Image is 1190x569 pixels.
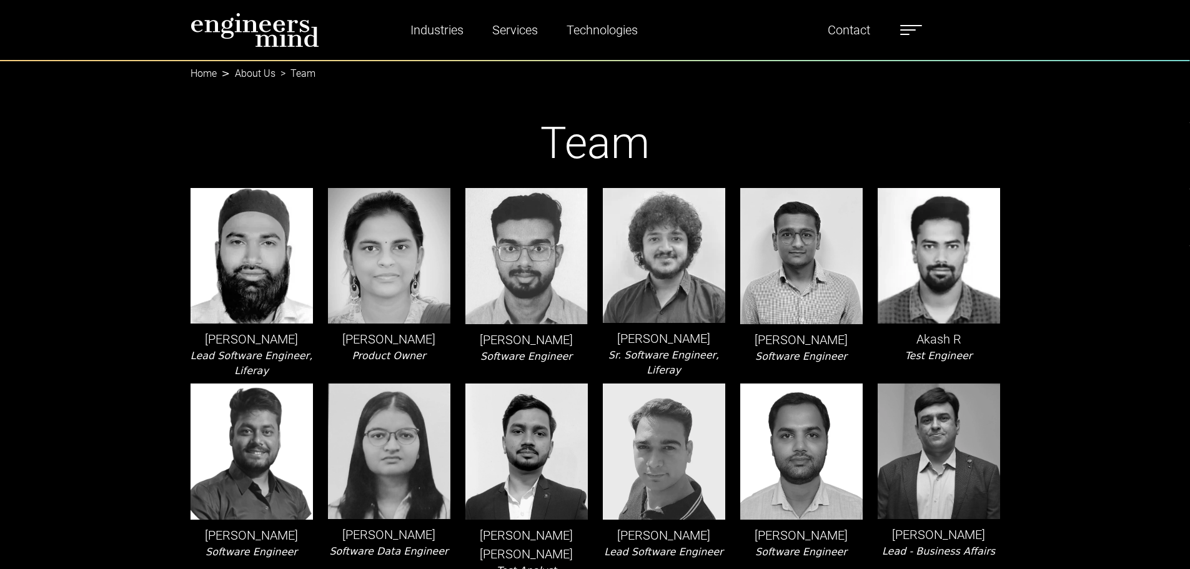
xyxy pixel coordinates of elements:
[604,546,723,558] i: Lead Software Engineer
[755,350,847,362] i: Software Engineer
[235,67,275,79] a: About Us
[191,67,217,79] a: Home
[740,526,863,545] p: [PERSON_NAME]
[328,525,450,544] p: [PERSON_NAME]
[603,188,725,323] img: leader-img
[191,350,312,377] i: Lead Software Engineer, Liferay
[191,117,1000,169] h1: Team
[878,188,1000,324] img: leader-img
[487,16,543,44] a: Services
[352,350,425,362] i: Product Owner
[465,526,588,563] p: [PERSON_NAME] [PERSON_NAME]
[878,383,1000,519] img: leader-img
[603,329,725,348] p: [PERSON_NAME]
[465,330,588,349] p: [PERSON_NAME]
[882,545,995,557] i: Lead - Business Affairs
[480,350,572,362] i: Software Engineer
[878,525,1000,544] p: [PERSON_NAME]
[191,330,313,349] p: [PERSON_NAME]
[328,188,450,324] img: leader-img
[465,383,588,519] img: leader-img
[740,188,863,324] img: leader-img
[755,546,847,558] i: Software Engineer
[740,383,863,519] img: leader-img
[329,545,448,557] i: Software Data Engineer
[465,188,588,324] img: leader-img
[405,16,469,44] a: Industries
[603,526,725,545] p: [PERSON_NAME]
[328,330,450,349] p: [PERSON_NAME]
[562,16,643,44] a: Technologies
[191,12,319,47] img: logo
[603,383,725,520] img: leader-img
[275,66,315,81] li: Team
[878,330,1000,349] p: Akash R
[206,546,297,558] i: Software Engineer
[328,383,450,518] img: leader-img
[740,330,863,349] p: [PERSON_NAME]
[191,383,313,519] img: leader-img
[905,350,973,362] i: Test Engineer
[191,188,313,324] img: leader-img
[608,349,719,376] i: Sr. Software Engineer, Liferay
[191,526,313,545] p: [PERSON_NAME]
[191,60,1000,75] nav: breadcrumb
[823,16,875,44] a: Contact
